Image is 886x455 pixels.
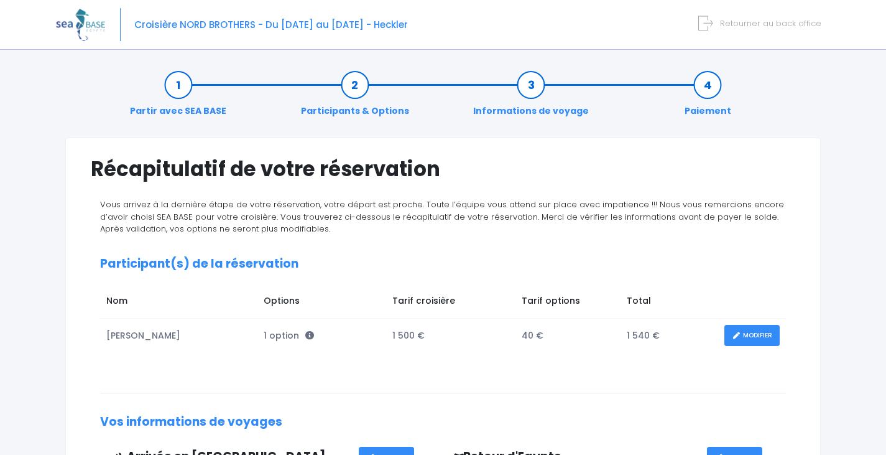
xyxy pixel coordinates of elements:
[386,288,515,318] td: Tarif croisière
[515,319,621,353] td: 40 €
[134,18,408,31] span: Croisière NORD BROTHERS - Du [DATE] au [DATE] - Heckler
[124,78,233,118] a: Partir avec SEA BASE
[100,199,784,235] span: Vous arrivez à la dernière étape de votre réservation, votre départ est proche. Toute l’équipe vo...
[467,78,595,118] a: Informations de voyage
[621,319,718,353] td: 1 540 €
[678,78,737,118] a: Paiement
[703,17,821,29] a: Retourner au back office
[258,288,387,318] td: Options
[264,329,314,342] span: 1 option
[720,17,821,29] span: Retourner au back office
[305,329,314,342] span: <p style='text-align:left; padding : 10px; padding-bottom:0; margin-bottom:10px'> - Bloc 15L alu ...
[100,257,786,271] h2: Participant(s) de la réservation
[386,319,515,353] td: 1 500 €
[91,157,795,181] h1: Récapitulatif de votre réservation
[621,288,718,318] td: Total
[100,415,786,429] h2: Vos informations de voyages
[295,78,415,118] a: Participants & Options
[724,325,780,347] a: MODIFIER
[515,288,621,318] td: Tarif options
[100,319,258,353] td: [PERSON_NAME]
[100,288,258,318] td: Nom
